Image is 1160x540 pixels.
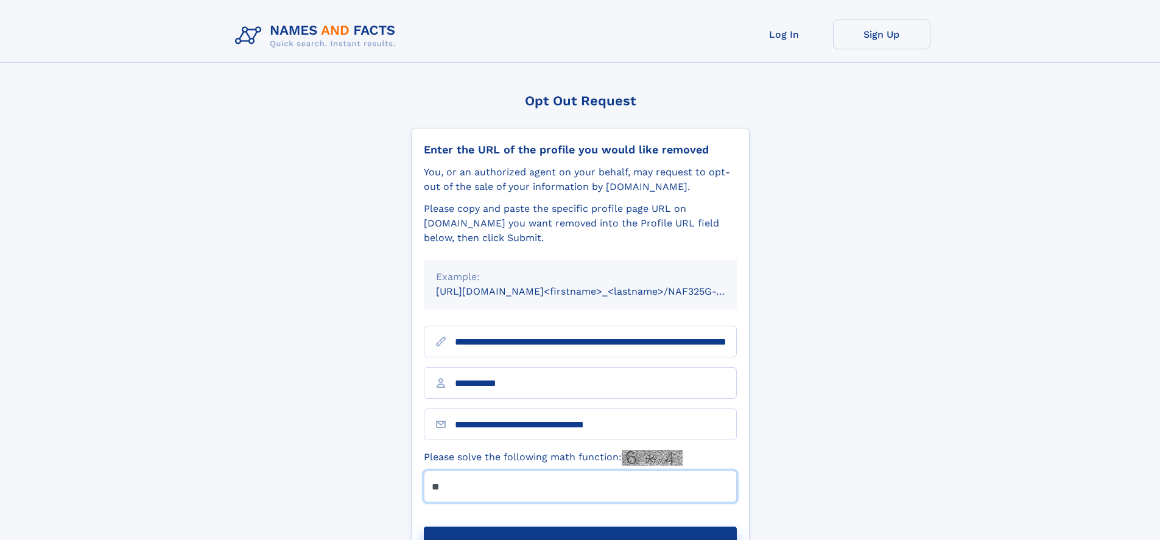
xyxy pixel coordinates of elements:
[424,165,737,194] div: You, or an authorized agent on your behalf, may request to opt-out of the sale of your informatio...
[736,19,833,49] a: Log In
[424,450,683,466] label: Please solve the following math function:
[230,19,406,52] img: Logo Names and Facts
[436,286,760,297] small: [URL][DOMAIN_NAME]<firstname>_<lastname>/NAF325G-xxxxxxxx
[424,202,737,245] div: Please copy and paste the specific profile page URL on [DOMAIN_NAME] you want removed into the Pr...
[411,93,750,108] div: Opt Out Request
[833,19,930,49] a: Sign Up
[436,270,725,284] div: Example:
[424,143,737,156] div: Enter the URL of the profile you would like removed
